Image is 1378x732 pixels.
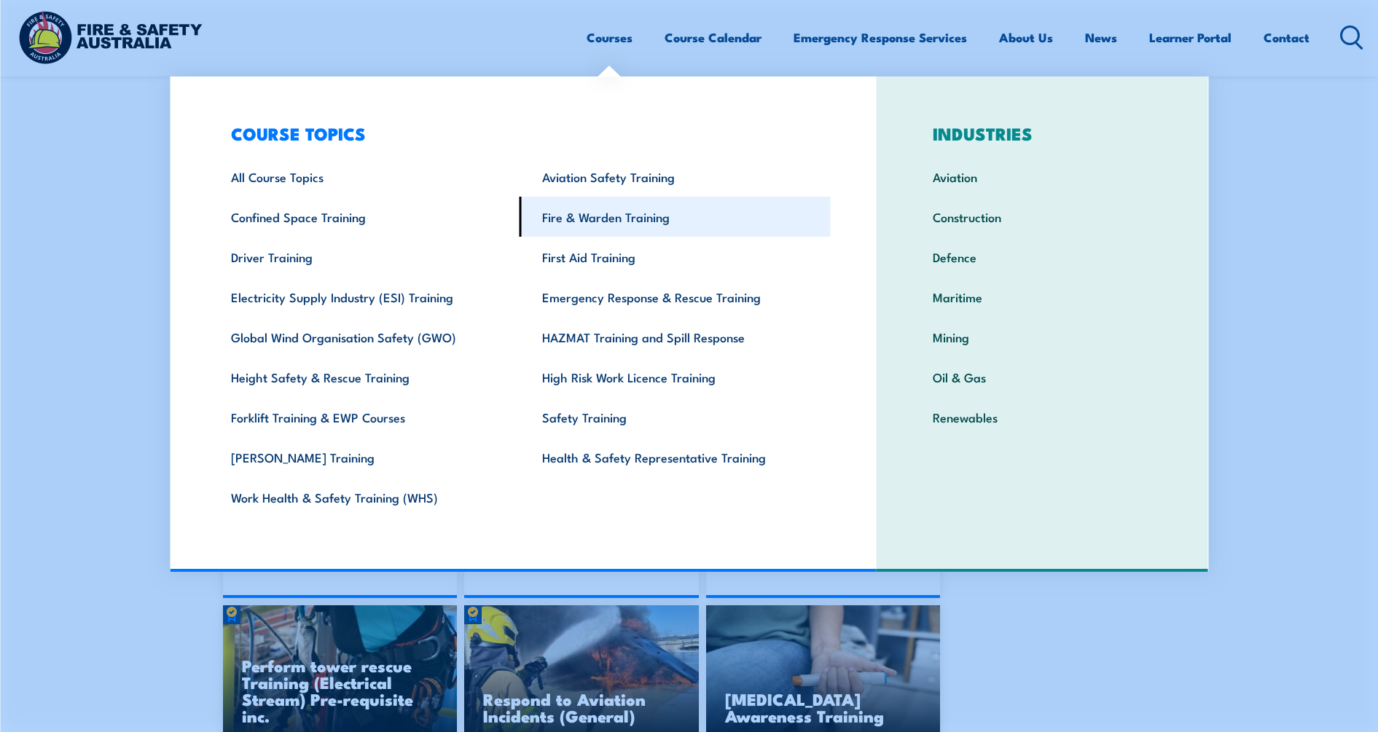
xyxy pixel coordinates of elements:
h3: [MEDICAL_DATA] Awareness Training [725,690,922,724]
h3: Respond to Aviation Incidents (General) [483,690,680,724]
a: Health & Safety Representative Training [520,437,831,477]
a: Oil & Gas [910,357,1175,397]
a: High Risk Work Licence Training [520,357,831,397]
a: Global Wind Organisation Safety (GWO) [208,317,520,357]
a: Confined Space Training [208,197,520,237]
a: About Us [999,18,1053,57]
h3: Perform tower rescue Training (Electrical Stream) Pre-requisite inc. [242,657,439,724]
a: Fire & Warden Training [520,197,831,237]
a: Emergency Response Services [794,18,967,57]
a: Defence [910,237,1175,277]
a: Learner Portal [1149,18,1232,57]
h3: INDUSTRIES [910,123,1175,143]
a: Emergency Response & Rescue Training [520,277,831,317]
a: Contact [1264,18,1310,57]
a: Courses [587,18,633,57]
a: Forklift Training & EWP Courses [208,397,520,437]
a: Renewables [910,397,1175,437]
a: [PERSON_NAME] Training [208,437,520,477]
a: Aviation Safety Training [520,157,831,197]
a: HAZMAT Training and Spill Response [520,317,831,357]
a: Aviation [910,157,1175,197]
h3: COURSE TOPICS [208,123,831,143]
a: Work Health & Safety Training (WHS) [208,477,520,517]
a: Driver Training [208,237,520,277]
a: Course Calendar [665,18,762,57]
a: All Course Topics [208,157,520,197]
a: Construction [910,197,1175,237]
a: Maritime [910,277,1175,317]
a: First Aid Training [520,237,831,277]
a: Mining [910,317,1175,357]
a: Safety Training [520,397,831,437]
a: News [1085,18,1117,57]
a: Height Safety & Rescue Training [208,357,520,397]
a: Electricity Supply Industry (ESI) Training [208,277,520,317]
